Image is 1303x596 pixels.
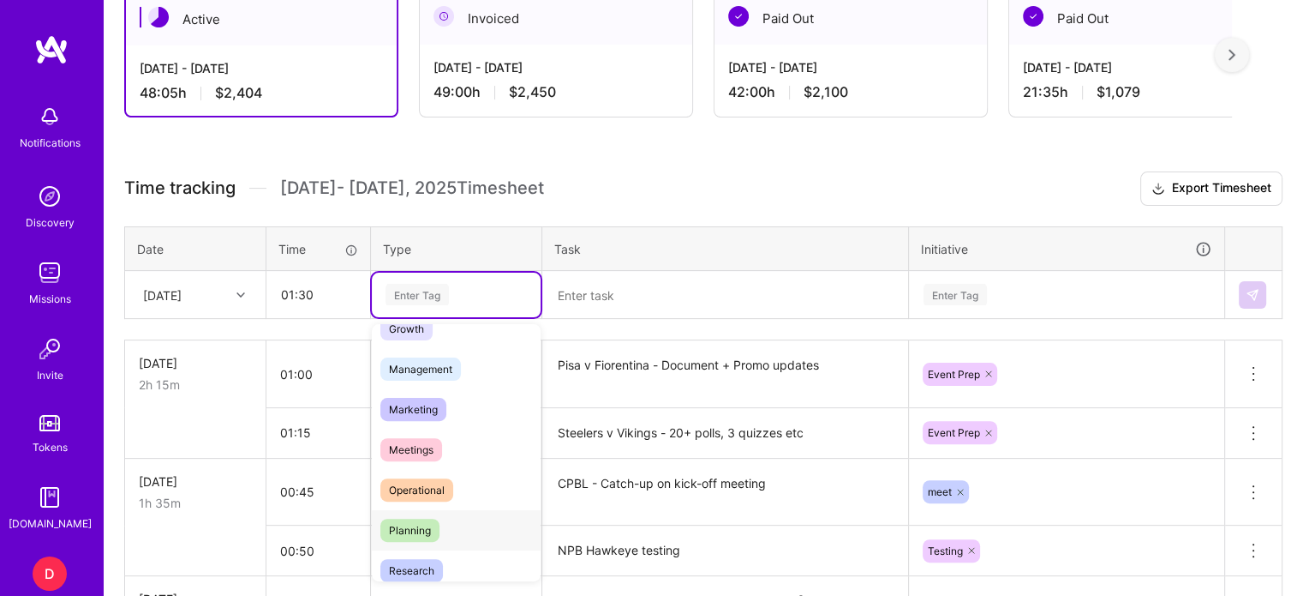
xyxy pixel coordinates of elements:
[124,178,236,199] span: Time tracking
[39,415,60,431] img: tokens
[542,226,909,271] th: Task
[33,438,68,456] div: Tokens
[380,559,443,582] span: Research
[125,226,266,271] th: Date
[215,84,262,102] span: $2,404
[1023,6,1043,27] img: Paid Out
[266,528,370,574] input: HH:MM
[148,7,169,27] img: Active
[433,83,678,101] div: 49:00 h
[1246,288,1259,302] img: Submit
[923,281,987,308] div: Enter Tag
[544,342,906,406] textarea: Pisa v Fiorentina - Document + Promo updates
[544,461,906,525] textarea: CPBL - Catch-up on kick-off meeting
[386,281,449,308] div: Enter Tag
[380,358,461,381] span: Management
[33,256,67,290] img: teamwork
[1140,172,1282,206] button: Export Timesheet
[380,317,433,340] span: Growth
[267,272,369,317] input: HH:MM
[266,469,370,515] input: HH:MM
[544,410,906,457] textarea: Steelers v Vikings - 20+ polls, 3 quizzes etc
[928,368,980,381] span: Event Prep
[29,290,71,308] div: Missions
[380,398,446,421] span: Marketing
[33,99,67,134] img: bell
[33,480,67,515] img: guide book
[928,426,980,439] span: Event Prep
[1023,58,1268,76] div: [DATE] - [DATE]
[1097,83,1140,101] span: $1,079
[728,6,749,27] img: Paid Out
[928,545,963,557] span: Testing
[9,515,92,533] div: [DOMAIN_NAME]
[26,214,75,232] div: Discovery
[33,332,67,366] img: Invite
[139,473,252,491] div: [DATE]
[28,557,71,591] a: D
[266,410,370,455] input: HH:MM
[728,58,973,76] div: [DATE] - [DATE]
[34,34,69,65] img: logo
[1023,83,1268,101] div: 21:35 h
[509,83,556,101] span: $2,450
[33,557,67,591] div: D
[33,179,67,214] img: discovery
[804,83,848,101] span: $2,100
[371,226,542,271] th: Type
[143,286,182,304] div: [DATE]
[433,6,454,27] img: Invoiced
[236,291,245,299] i: icon Chevron
[921,239,1212,259] div: Initiative
[280,178,544,199] span: [DATE] - [DATE] , 2025 Timesheet
[20,134,81,152] div: Notifications
[1151,180,1165,198] i: icon Download
[1228,49,1235,61] img: right
[140,59,383,77] div: [DATE] - [DATE]
[139,376,252,394] div: 2h 15m
[728,83,973,101] div: 42:00 h
[433,58,678,76] div: [DATE] - [DATE]
[380,519,439,542] span: Planning
[266,352,370,397] input: HH:MM
[139,494,252,512] div: 1h 35m
[139,354,252,372] div: [DATE]
[278,240,358,258] div: Time
[140,84,383,102] div: 48:05 h
[37,366,63,384] div: Invite
[380,438,442,461] span: Meetings
[928,485,952,498] span: meet
[380,479,453,502] span: Operational
[544,527,906,575] textarea: NPB Hawkeye testing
